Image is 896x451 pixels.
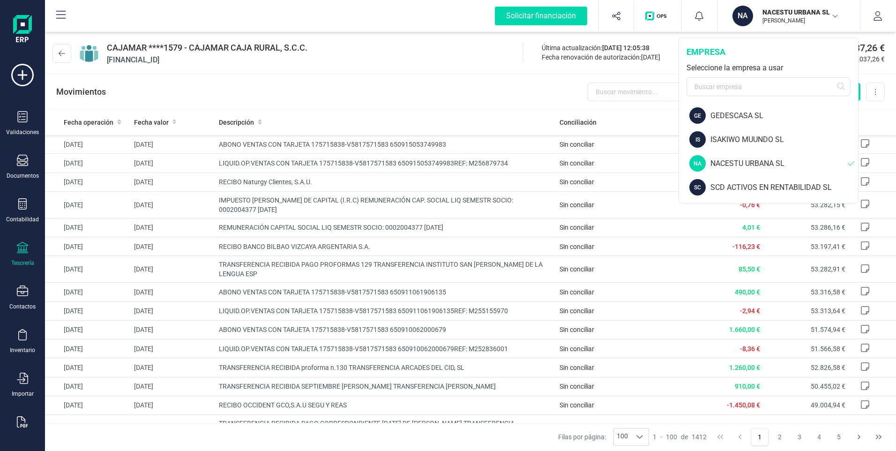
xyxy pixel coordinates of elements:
[130,320,216,339] td: [DATE]
[729,364,760,371] span: 1.260,00 €
[130,256,216,283] td: [DATE]
[751,428,769,446] button: Page 1
[45,283,130,301] td: [DATE]
[45,218,130,237] td: [DATE]
[45,135,130,154] td: [DATE]
[130,339,216,358] td: [DATE]
[560,326,594,333] span: Sin conciliar
[764,358,849,377] td: 52.826,58 €
[732,243,760,250] span: -116,23 €
[45,173,130,191] td: [DATE]
[219,177,552,187] span: RECIBO Naturgy Clientes, S.A.U.
[735,383,760,390] span: 910,00 €
[45,358,130,377] td: [DATE]
[732,6,753,26] div: NA
[219,419,552,437] span: TRANSFERENCIA RECIBIDA PAGO CORRESPONDIENTE [DATE] DE [PERSON_NAME] TRANSFERENCIA [PERSON_NAME]
[560,159,594,167] span: Sin conciliar
[219,242,552,251] span: RECIBO BANCO BILBAO VIZCAYA ARGENTARIA S.A.
[219,260,552,278] span: TRANSFERENCIA RECIBIDA PAGO PROFORMAS 129 TRANSFERENCIA INSTITUTO SAN [PERSON_NAME] DE LA LENGUA ESP
[219,382,552,391] span: TRANSFERENCIA RECIBIDA SEPTIEMBRE [PERSON_NAME] TRANSFERENCIA [PERSON_NAME]
[764,377,849,396] td: 50.455,02 €
[45,191,130,218] td: [DATE]
[45,237,130,256] td: [DATE]
[560,118,597,127] span: Conciliación
[6,216,39,223] div: Contabilidad
[130,237,216,256] td: [DATE]
[771,428,789,446] button: Page 2
[219,325,552,334] span: ABONO VENTAS CON TARJETA 175715838-V5817571583 650910062000679
[689,155,706,172] div: NA
[588,83,723,101] input: Buscar movimiento...
[764,320,849,339] td: 51.574,94 €
[45,256,130,283] td: [DATE]
[64,118,113,127] span: Fecha operación
[681,432,688,442] span: de
[219,140,552,149] span: ABONO VENTAS CON TARJETA 175715838-V5817571583 650915053749983
[666,432,677,442] span: 100
[45,415,130,442] td: [DATE]
[740,345,760,353] span: -8,36 €
[9,303,36,310] div: Contactos
[762,8,837,17] p: NACESTU URBANA SL
[130,358,216,377] td: [DATE]
[495,7,587,25] div: Solicitar financiación
[219,363,552,372] span: TRANSFERENCIA RECIBIDA proforma n.130 TRANSFERENCIA ARCADES DEL CID, SL
[727,401,760,409] span: -1.450,08 €
[10,346,35,354] div: Inventario
[219,223,552,232] span: REMUNERACIÓN CAPITAL SOCIAL LIQ SEMESTR SOCIO: 0002004377 [DATE]
[560,265,594,273] span: Sin conciliar
[653,432,657,442] span: 1
[219,118,254,127] span: Descripción
[850,54,885,64] span: 53.037,26 €
[484,1,598,31] button: Solicitar financiación
[130,218,216,237] td: [DATE]
[130,283,216,301] td: [DATE]
[764,301,849,320] td: 53.313,64 €
[764,237,849,256] td: 53.197,41 €
[731,428,749,446] button: Previous Page
[560,178,594,186] span: Sin conciliar
[692,432,707,442] span: 1412
[764,256,849,283] td: 53.282,91 €
[130,173,216,191] td: [DATE]
[836,41,885,54] span: 53.037,26 €
[45,320,130,339] td: [DATE]
[560,288,594,296] span: Sin conciliar
[542,43,660,53] div: Última actualización:
[764,191,849,218] td: 53.282,15 €
[134,118,169,127] span: Fecha valor
[710,134,858,145] div: ISAKIWO MUUNDO SL
[7,172,39,180] div: Documentos
[130,135,216,154] td: [DATE]
[764,396,849,414] td: 49.004,94 €
[645,11,670,21] img: Logo de OPS
[711,428,729,446] button: First Page
[219,195,552,214] span: IMPUESTO [PERSON_NAME] DE CAPITAL (I.R.C) REMUNERACIÓN CAP. SOCIAL LIQ SEMESTR SOCIO: 0002004377 ...
[710,158,848,169] div: NACESTU URBANA SL
[56,85,106,98] p: Movimientos
[45,396,130,414] td: [DATE]
[560,383,594,390] span: Sin conciliar
[219,306,552,316] span: LIQUID.OP.VENTAS CON TARJETA 175715838-V5817571583 650911061906135REF: M255155970
[687,62,851,74] div: Seleccione la empresa a usar
[710,110,858,121] div: GEDESCASA SL
[558,428,649,446] div: Filas por página:
[560,224,594,231] span: Sin conciliar
[219,287,552,297] span: ABONO VENTAS CON TARJETA 175715838-V5817571583 650911061906135
[850,428,868,446] button: Next Page
[614,428,631,445] span: 100
[560,141,594,148] span: Sin conciliar
[742,224,760,231] span: 4,01 €
[602,44,650,52] span: [DATE] 12:05:38
[130,377,216,396] td: [DATE]
[729,326,760,333] span: 1.660,00 €
[560,243,594,250] span: Sin conciliar
[830,428,848,446] button: Page 5
[687,77,851,96] input: Buscar empresa
[45,301,130,320] td: [DATE]
[12,390,34,398] div: Importar
[560,401,594,409] span: Sin conciliar
[130,301,216,320] td: [DATE]
[560,364,594,371] span: Sin conciliar
[689,131,706,148] div: IS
